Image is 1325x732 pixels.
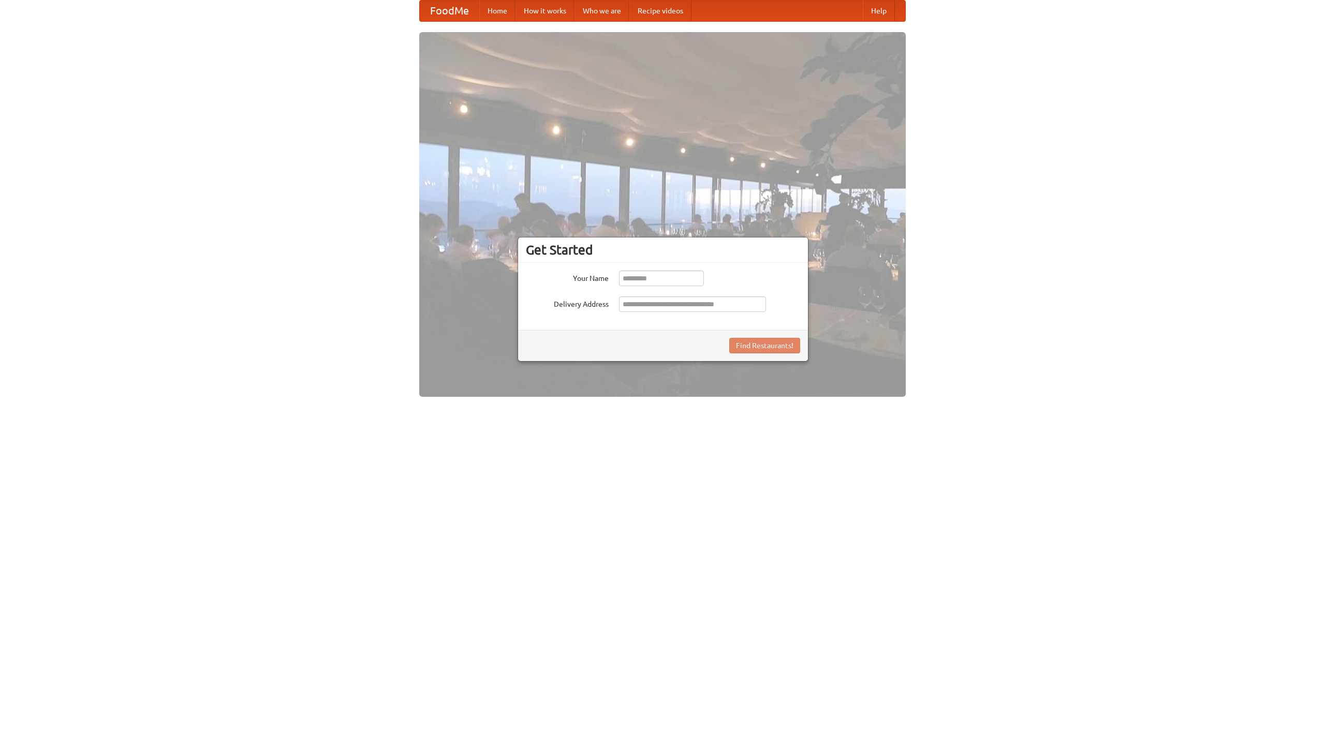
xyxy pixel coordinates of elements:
label: Your Name [526,271,609,283]
a: Recipe videos [629,1,691,21]
label: Delivery Address [526,296,609,309]
a: Home [479,1,516,21]
a: How it works [516,1,575,21]
a: Who we are [575,1,629,21]
a: FoodMe [420,1,479,21]
h3: Get Started [526,242,800,258]
button: Find Restaurants! [729,338,800,353]
a: Help [863,1,895,21]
